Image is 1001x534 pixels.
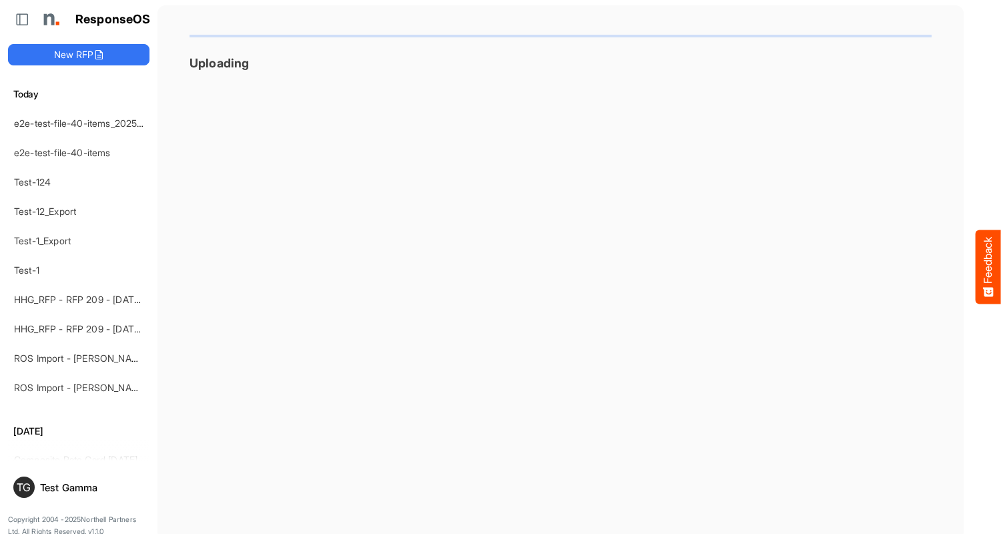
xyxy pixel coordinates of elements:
[14,117,188,129] a: e2e-test-file-40-items_20251009_110921
[8,87,149,101] h6: Today
[75,13,151,27] h1: ResponseOS
[190,56,932,70] h3: Uploading
[14,294,246,305] a: HHG_RFP - RFP 209 - [DATE] - ROS TEST 3 (LITE) (1)
[14,147,111,158] a: e2e-test-file-40-items
[976,230,1001,304] button: Feedback
[14,176,51,188] a: Test-124
[37,6,63,33] img: Northell
[14,206,76,217] a: Test-12_Export
[14,352,187,364] a: ROS Import - [PERSON_NAME] - ROS 11
[14,382,187,393] a: ROS Import - [PERSON_NAME] - ROS 11
[40,483,144,493] div: Test Gamma
[14,235,71,246] a: Test-1_Export
[14,323,248,334] a: HHG_RFP - RFP 209 - [DATE] - ROS TEST 3 (LITE) (2)
[17,482,31,493] span: TG
[8,44,149,65] button: New RFP
[8,424,149,439] h6: [DATE]
[14,264,39,276] a: Test-1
